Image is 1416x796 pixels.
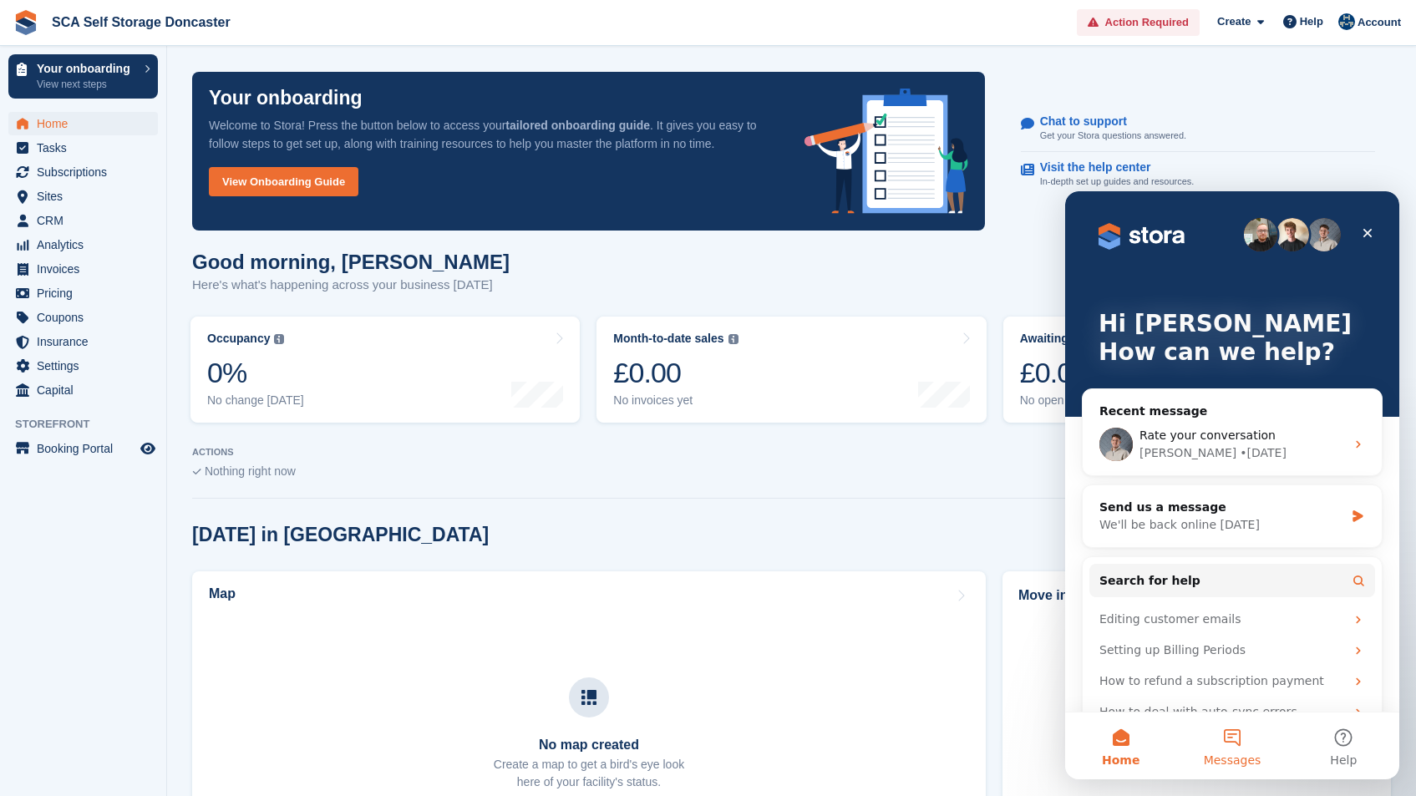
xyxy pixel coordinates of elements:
p: Get your Stora questions answered. [1040,129,1186,143]
a: menu [8,233,158,256]
span: Home [37,112,137,135]
a: Visit the help center In-depth set up guides and resources. [1021,152,1375,197]
div: £0.00 [1020,356,1134,390]
p: Here's what's happening across your business [DATE] [192,276,510,295]
span: Create [1217,13,1251,30]
a: Awaiting payment £0.00 No open invoices [1003,317,1393,423]
a: menu [8,281,158,305]
a: menu [8,112,158,135]
h3: No map created [494,738,684,753]
a: View Onboarding Guide [209,167,358,196]
a: menu [8,378,158,402]
div: No open invoices [1020,393,1134,408]
span: Coupons [37,306,137,329]
a: menu [8,136,158,160]
p: Welcome to Stora! Press the button below to access your . It gives you easy to follow steps to ge... [209,116,778,153]
span: Action Required [1105,14,1189,31]
span: Invoices [37,257,137,281]
img: stora-icon-8386f47178a22dfd0bd8f6a31ec36ba5ce8667c1dd55bd0f319d3a0aa187defe.svg [13,10,38,35]
a: Chat to support Get your Stora questions answered. [1021,106,1375,152]
iframe: Intercom live chat [1065,191,1399,779]
a: SCA Self Storage Doncaster [45,8,237,36]
a: menu [8,330,158,353]
h2: Map [209,586,236,601]
a: Month-to-date sales £0.00 No invoices yet [596,317,986,423]
a: menu [8,185,158,208]
span: Insurance [37,330,137,353]
div: No change [DATE] [207,393,304,408]
a: Your onboarding View next steps [8,54,158,99]
span: Tasks [37,136,137,160]
img: onboarding-info-6c161a55d2c0e0a8cae90662b2fe09162a5109e8cc188191df67fb4f79e88e88.svg [804,89,968,214]
span: Nothing right now [205,464,296,478]
a: menu [8,306,158,329]
a: menu [8,354,158,378]
span: Capital [37,378,137,402]
div: Occupancy [207,332,270,346]
span: Booking Portal [37,437,137,460]
a: Preview store [138,439,158,459]
p: Chat to support [1040,114,1173,129]
a: menu [8,209,158,232]
p: Your onboarding [37,63,136,74]
span: Settings [37,354,137,378]
img: icon-info-grey-7440780725fd019a000dd9b08b2336e03edf1995a4989e88bcd33f0948082b44.svg [274,334,284,344]
a: menu [8,257,158,281]
div: Awaiting payment [1020,332,1120,346]
strong: tailored onboarding guide [505,119,650,132]
p: View next steps [37,77,136,92]
span: CRM [37,209,137,232]
span: Pricing [37,281,137,305]
span: Subscriptions [37,160,137,184]
span: Storefront [15,416,166,433]
h1: Good morning, [PERSON_NAME] [192,251,510,273]
div: No invoices yet [613,393,738,408]
p: Visit the help center [1040,160,1181,175]
img: map-icn-33ee37083ee616e46c38cad1a60f524a97daa1e2b2c8c0bc3eb3415660979fc1.svg [581,690,596,705]
span: Sites [37,185,137,208]
div: £0.00 [613,356,738,390]
div: 0% [207,356,304,390]
div: Month-to-date sales [613,332,723,346]
span: Account [1358,14,1401,31]
img: icon-info-grey-7440780725fd019a000dd9b08b2336e03edf1995a4989e88bcd33f0948082b44.svg [728,334,738,344]
p: In-depth set up guides and resources. [1040,175,1195,189]
span: Help [1300,13,1323,30]
h2: [DATE] in [GEOGRAPHIC_DATA] [192,524,489,546]
a: menu [8,160,158,184]
a: Occupancy 0% No change [DATE] [190,317,580,423]
p: Create a map to get a bird's eye look here of your facility's status. [494,756,684,791]
a: Action Required [1077,9,1200,37]
img: Sam Chapman [1338,13,1355,30]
